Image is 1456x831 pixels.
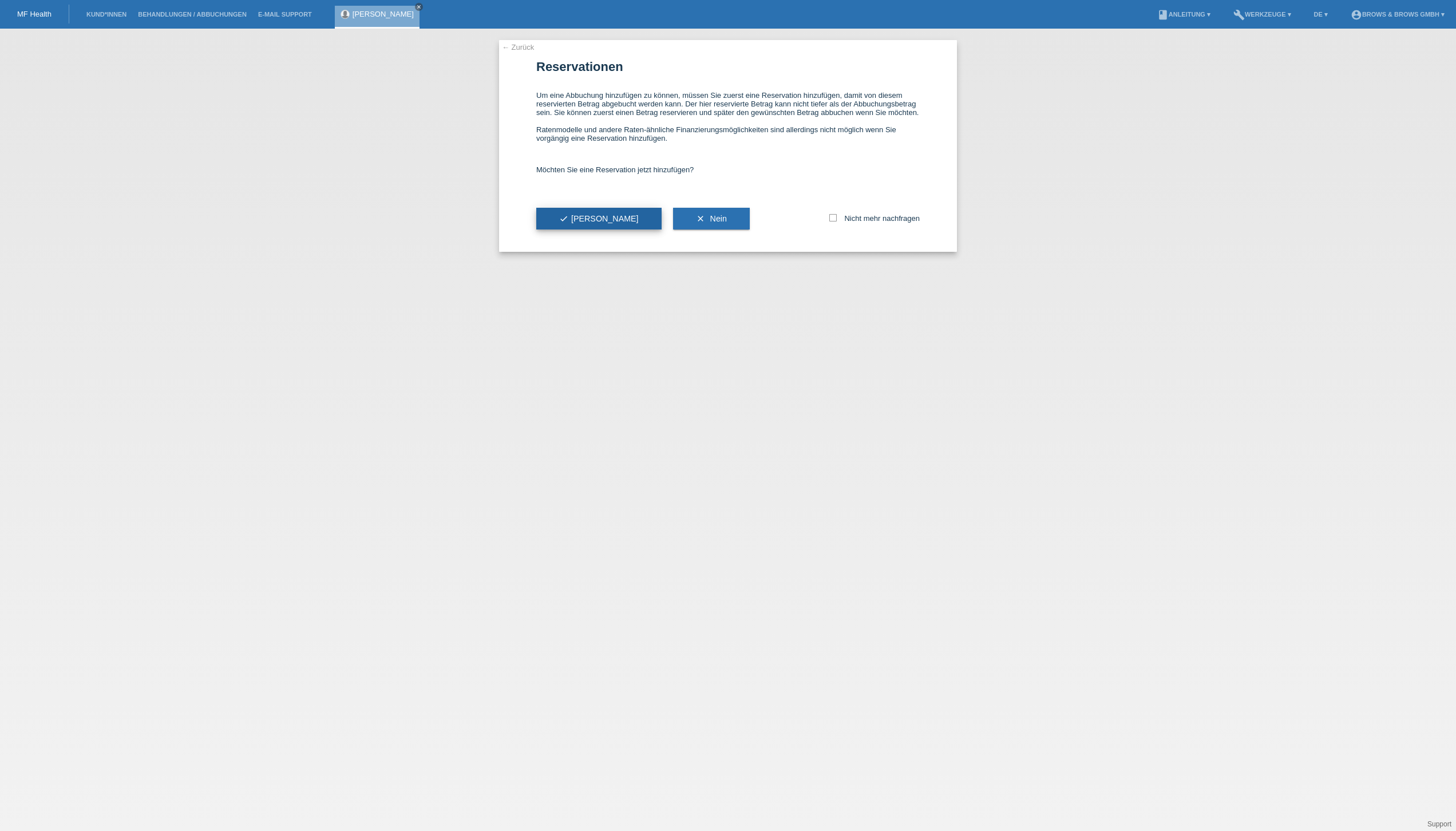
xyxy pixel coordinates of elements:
[559,214,568,223] i: check
[673,208,750,229] button: clear Nein
[415,3,423,11] a: close
[829,214,920,223] label: Nicht mehr nachfragen
[1345,11,1450,18] a: account_circleBrows & Brows GmbH ▾
[252,11,318,18] a: E-Mail Support
[1157,9,1169,21] i: book
[416,4,422,10] i: close
[353,10,414,18] a: [PERSON_NAME]
[1427,820,1451,828] a: Support
[1351,9,1362,21] i: account_circle
[536,80,920,154] div: Um eine Abbuchung hinzufügen zu können, müssen Sie zuerst eine Reservation hinzufügen, damit von ...
[710,214,727,223] span: Nein
[1233,9,1245,21] i: build
[81,11,132,18] a: Kund*innen
[17,10,52,18] a: MF Health
[502,43,534,52] a: ← Zurück
[696,214,705,223] i: clear
[132,11,252,18] a: Behandlungen / Abbuchungen
[536,60,920,74] h1: Reservationen
[536,208,662,229] button: check[PERSON_NAME]
[1152,11,1216,18] a: bookAnleitung ▾
[1228,11,1297,18] a: buildWerkzeuge ▾
[1308,11,1334,18] a: DE ▾
[559,214,639,223] span: [PERSON_NAME]
[536,154,920,185] div: Möchten Sie eine Reservation jetzt hinzufügen?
